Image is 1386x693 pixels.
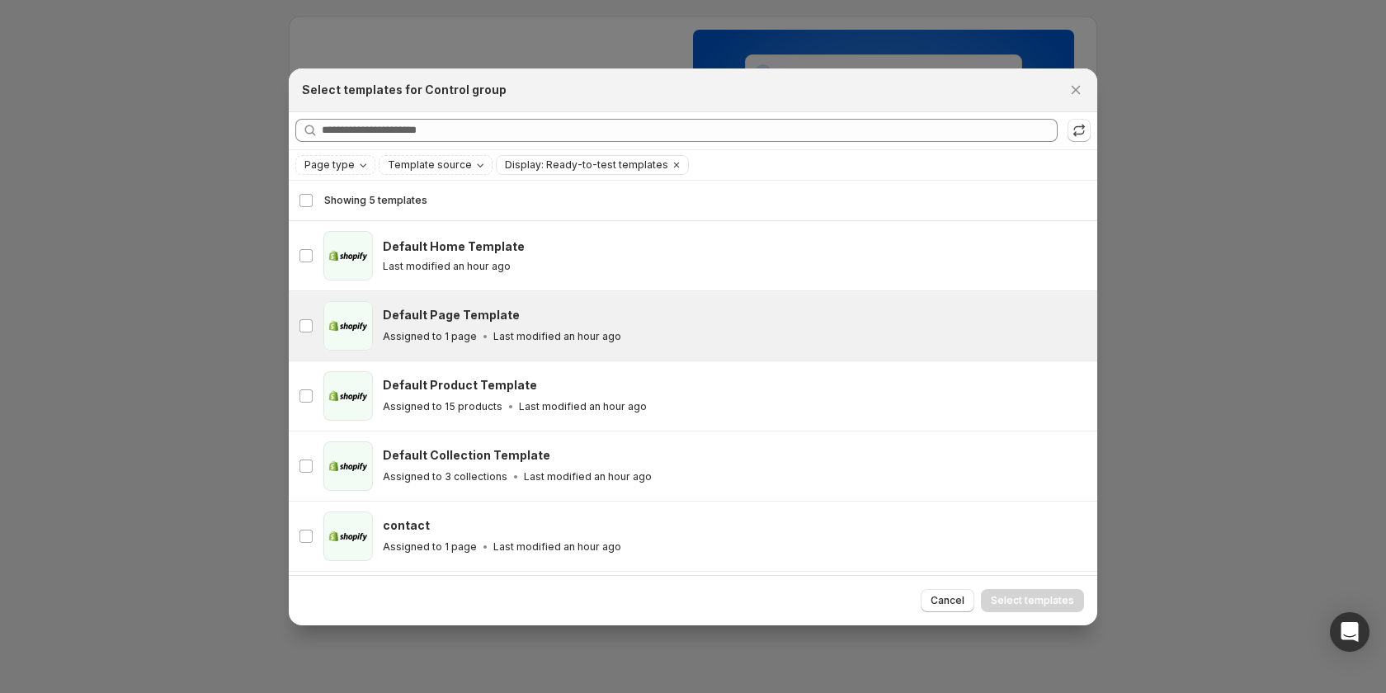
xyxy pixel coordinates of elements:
[493,330,621,343] p: Last modified an hour ago
[323,371,373,421] img: Default Product Template
[388,158,472,172] span: Template source
[383,470,507,483] p: Assigned to 3 collections
[383,260,511,273] p: Last modified an hour ago
[383,400,502,413] p: Assigned to 15 products
[493,540,621,554] p: Last modified an hour ago
[931,594,964,607] span: Cancel
[383,517,430,534] h3: contact
[383,447,550,464] h3: Default Collection Template
[519,400,647,413] p: Last modified an hour ago
[383,540,477,554] p: Assigned to 1 page
[383,330,477,343] p: Assigned to 1 page
[323,441,373,491] img: Default Collection Template
[302,82,507,98] h2: Select templates for Control group
[1064,78,1087,101] button: Close
[921,589,974,612] button: Cancel
[668,156,685,174] button: Clear
[1330,612,1369,652] div: Open Intercom Messenger
[323,511,373,561] img: contact
[379,156,492,174] button: Template source
[324,194,427,207] span: Showing 5 templates
[505,158,668,172] span: Display: Ready-to-test templates
[323,231,373,280] img: Default Home Template
[383,307,520,323] h3: Default Page Template
[383,377,537,394] h3: Default Product Template
[524,470,652,483] p: Last modified an hour ago
[383,238,525,255] h3: Default Home Template
[304,158,355,172] span: Page type
[323,301,373,351] img: Default Page Template
[497,156,668,174] button: Display: Ready-to-test templates
[296,156,375,174] button: Page type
